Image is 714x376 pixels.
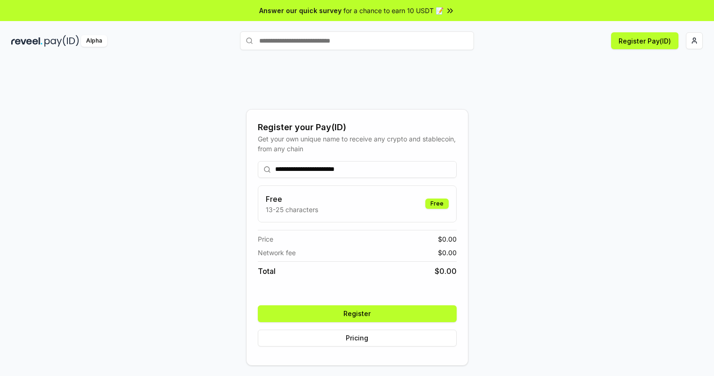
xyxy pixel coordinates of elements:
[343,6,444,15] span: for a chance to earn 10 USDT 📝
[611,32,678,49] button: Register Pay(ID)
[81,35,107,47] div: Alpha
[258,248,296,258] span: Network fee
[44,35,79,47] img: pay_id
[258,134,457,154] div: Get your own unique name to receive any crypto and stablecoin, from any chain
[266,205,318,214] p: 13-25 characters
[258,305,457,322] button: Register
[11,35,43,47] img: reveel_dark
[266,193,318,205] h3: Free
[258,234,273,244] span: Price
[435,265,457,277] span: $ 0.00
[438,248,457,258] span: $ 0.00
[259,6,342,15] span: Answer our quick survey
[425,199,449,209] div: Free
[258,330,457,347] button: Pricing
[438,234,457,244] span: $ 0.00
[258,121,457,134] div: Register your Pay(ID)
[258,265,276,277] span: Total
